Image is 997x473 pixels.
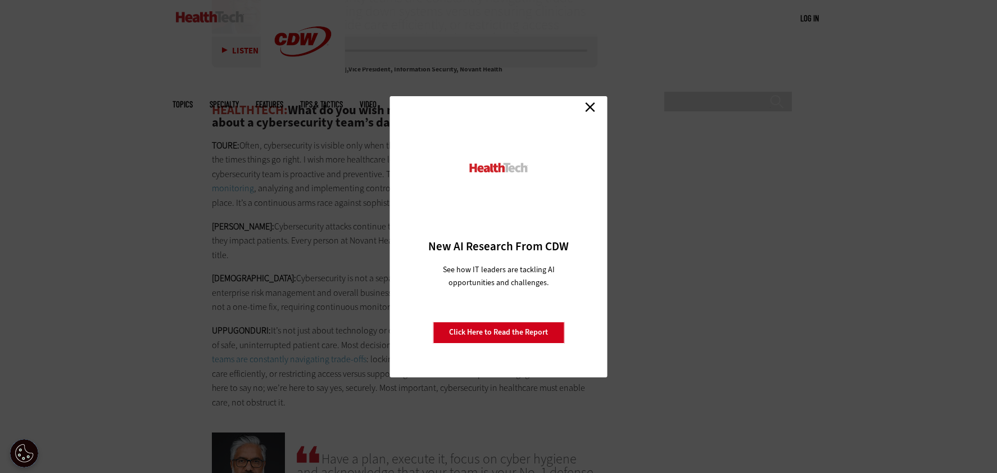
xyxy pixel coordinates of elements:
p: See how IT leaders are tackling AI opportunities and challenges. [429,263,568,289]
h3: New AI Research From CDW [410,238,588,254]
div: Cookie Settings [10,439,38,467]
a: Click Here to Read the Report [433,322,564,343]
a: Close [582,99,599,116]
img: HealthTech_0.png [468,162,529,174]
button: Open Preferences [10,439,38,467]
